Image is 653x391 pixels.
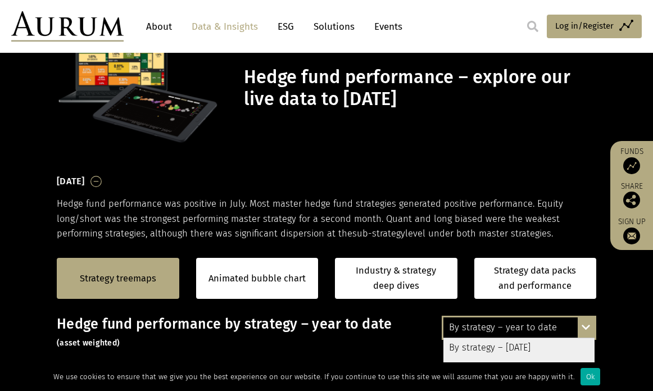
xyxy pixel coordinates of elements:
[623,192,640,208] img: Share this post
[57,316,596,349] h3: Hedge fund performance by strategy – year to date
[11,11,124,42] img: Aurum
[616,183,647,208] div: Share
[308,16,360,37] a: Solutions
[57,361,211,380] h3: How to navigate the treemap
[57,173,85,190] h3: [DATE]
[616,147,647,174] a: Funds
[369,16,402,37] a: Events
[616,217,647,244] a: Sign up
[443,317,595,338] div: By strategy – year to date
[527,21,538,32] img: search.svg
[352,228,405,239] span: sub-strategy
[623,228,640,244] img: Sign up to our newsletter
[57,338,120,348] small: (asset weighted)
[335,258,457,299] a: Industry & strategy deep dives
[623,157,640,174] img: Access Funds
[474,258,597,299] a: Strategy data packs and performance
[244,66,593,110] h1: Hedge fund performance – explore our live data to [DATE]
[581,368,600,385] div: Ok
[57,197,596,241] p: Hedge fund performance was positive in July. Most master hedge fund strategies generated positive...
[547,15,642,38] a: Log in/Register
[555,19,614,33] span: Log in/Register
[443,338,595,358] div: By strategy – [DATE]
[186,16,264,37] a: Data & Insights
[208,271,306,286] a: Animated bubble chart
[443,358,595,379] div: By strategy – year to date
[272,16,300,37] a: ESG
[140,16,178,37] a: About
[80,271,156,286] a: Strategy treemaps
